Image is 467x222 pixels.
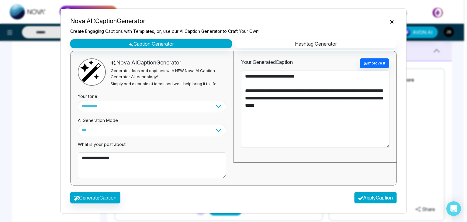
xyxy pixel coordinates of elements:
p: What is your post about [78,141,226,147]
div: Open Intercom Messenger [446,201,461,216]
div: Nova AI Caption Generator [111,58,226,67]
p: Generate ideas and captions with NEW Nova AI Caption Generator AI technology! [111,68,226,80]
p: Simply add a couple of ideas and we'll help bring it to life. [111,81,226,87]
p: Create Engaging Captions with Templates, or, use our AI Caption Generator to Craft Your Own! [70,28,259,34]
button: Improve it [360,58,389,68]
div: AI Generation Mode [78,112,226,125]
img: magic-wand [78,59,103,83]
button: GenerateCaption [70,192,120,203]
button: Close [387,17,397,25]
div: Your tone [78,88,226,101]
button: Hashtag Generator [235,39,397,48]
div: Your Generated Caption [241,58,293,68]
button: Caption Generator [70,39,232,48]
button: ApplyCaption [354,192,397,203]
h5: Nova AI : Caption Generator [70,16,259,26]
